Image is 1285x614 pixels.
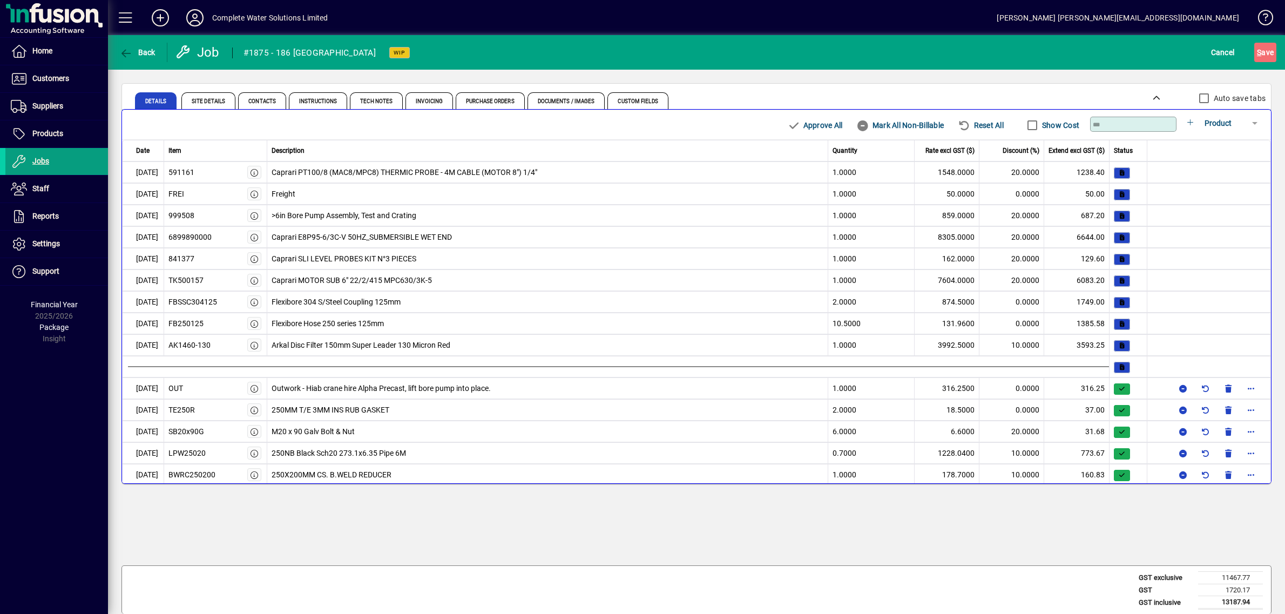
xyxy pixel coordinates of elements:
span: Quantity [833,146,857,156]
td: 316.25 [1044,377,1110,399]
td: 129.60 [1044,248,1110,269]
div: BWRC250200 [168,469,215,481]
div: 999508 [168,210,194,221]
span: WIP [394,49,405,56]
td: 20.0000 [979,226,1044,248]
td: 0.0000 [979,399,1044,421]
td: 1238.40 [1044,161,1110,183]
td: Flexibore 304 S/Steel Coupling 125mm [267,291,829,313]
td: 8305.0000 [915,226,979,248]
td: 31.68 [1044,421,1110,442]
span: Financial Year [31,300,78,309]
td: 1.0000 [828,269,915,291]
td: 2.0000 [828,399,915,421]
td: 6.0000 [828,421,915,442]
td: [DATE] [122,248,164,269]
td: 20.0000 [979,161,1044,183]
div: SB20x90G [168,426,204,437]
div: 6899890000 [168,232,212,243]
td: 250MM T/E 3MM INS RUB GASKET [267,399,829,421]
td: [DATE] [122,205,164,226]
span: Tech Notes [360,99,393,104]
div: OUT [168,383,183,394]
div: FB250125 [168,318,204,329]
div: 591161 [168,167,194,178]
td: GST exclusive [1133,572,1198,584]
div: TK500157 [168,275,204,286]
span: Approve All [787,117,842,134]
span: Back [119,48,155,57]
td: Caprari E8P95-6/3C-V 50HZ_SUBMERSIBLE WET END [267,226,829,248]
div: TE250R [168,404,195,416]
td: [DATE] [122,464,164,485]
span: Support [32,267,59,275]
td: Freight [267,183,829,205]
app-page-header-button: Back [108,43,167,62]
td: 3992.5000 [915,334,979,356]
td: GST [1133,584,1198,596]
button: Profile [178,8,212,28]
span: Home [32,46,52,55]
span: Package [39,323,69,332]
td: [DATE] [122,442,164,464]
td: 160.83 [1044,464,1110,485]
span: Rate excl GST ($) [925,146,975,156]
td: M20 x 90 Galv Bolt & Nut [267,421,829,442]
td: 1.0000 [828,464,915,485]
td: Outwork - Hiab crane hire Alpha Precast, lift bore pump into place. [267,377,829,399]
td: 0.0000 [979,313,1044,334]
span: Reset All [958,117,1004,134]
button: Add [143,8,178,28]
td: 3593.25 [1044,334,1110,356]
td: 6644.00 [1044,226,1110,248]
span: Staff [32,184,49,193]
button: More options [1242,466,1260,483]
td: 20.0000 [979,205,1044,226]
label: Show Cost [1040,120,1079,131]
td: 1.0000 [828,226,915,248]
a: Staff [5,176,108,203]
div: FBSSC304125 [168,296,217,308]
td: [DATE] [122,291,164,313]
td: Caprari SLI LEVEL PROBES KIT N°3 PIECES [267,248,829,269]
td: 1.0000 [828,161,915,183]
td: 0.0000 [979,291,1044,313]
span: ave [1257,44,1274,61]
td: [DATE] [122,334,164,356]
span: Suppliers [32,102,63,110]
div: AK1460-130 [168,340,211,351]
td: 10.0000 [979,334,1044,356]
span: Instructions [299,99,337,104]
td: 0.0000 [979,183,1044,205]
td: 18.5000 [915,399,979,421]
span: Contacts [248,99,276,104]
td: 1.0000 [828,334,915,356]
span: Documents / Images [538,99,595,104]
label: Auto save tabs [1212,93,1266,104]
button: More options [1242,401,1260,419]
span: Date [136,146,150,156]
td: 6083.20 [1044,269,1110,291]
td: GST inclusive [1133,596,1198,609]
td: Flexibore Hose 250 series 125mm [267,313,829,334]
span: Customers [32,74,69,83]
span: Invoicing [416,99,443,104]
span: Extend excl GST ($) [1049,146,1105,156]
td: 7604.0000 [915,269,979,291]
td: [DATE] [122,269,164,291]
td: 687.20 [1044,205,1110,226]
td: 0.7000 [828,442,915,464]
a: Settings [5,231,108,258]
td: 0.0000 [979,377,1044,399]
a: Support [5,258,108,285]
td: Caprari MOTOR SUB 6" 22/2/415 MPC630/3K-5 [267,269,829,291]
td: 131.9600 [915,313,979,334]
span: Purchase Orders [466,99,515,104]
span: Discount (%) [1003,146,1039,156]
td: 50.0000 [915,183,979,205]
td: 859.0000 [915,205,979,226]
td: 1.0000 [828,205,915,226]
td: 6.6000 [915,421,979,442]
td: 178.7000 [915,464,979,485]
td: 10.0000 [979,464,1044,485]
